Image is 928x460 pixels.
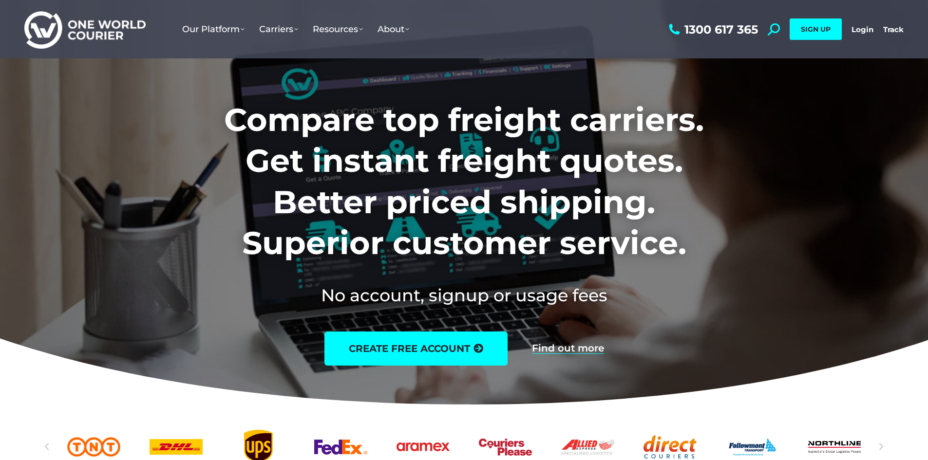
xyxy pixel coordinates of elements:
h1: Compare top freight carriers. Get instant freight quotes. Better priced shipping. Superior custom... [160,99,768,264]
a: 1300 617 365 [666,23,758,36]
a: Track [883,25,904,34]
a: SIGN UP [790,18,842,40]
a: Find out more [532,343,604,354]
span: SIGN UP [801,25,831,34]
span: Our Platform [182,24,245,35]
span: About [378,24,409,35]
a: Login [852,25,873,34]
img: One World Courier [24,10,146,49]
a: About [370,14,417,44]
a: create free account [324,331,508,366]
span: Carriers [259,24,298,35]
h2: No account, signup or usage fees [160,283,768,307]
span: Resources [313,24,363,35]
a: Resources [305,14,370,44]
a: Carriers [252,14,305,44]
a: Our Platform [175,14,252,44]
